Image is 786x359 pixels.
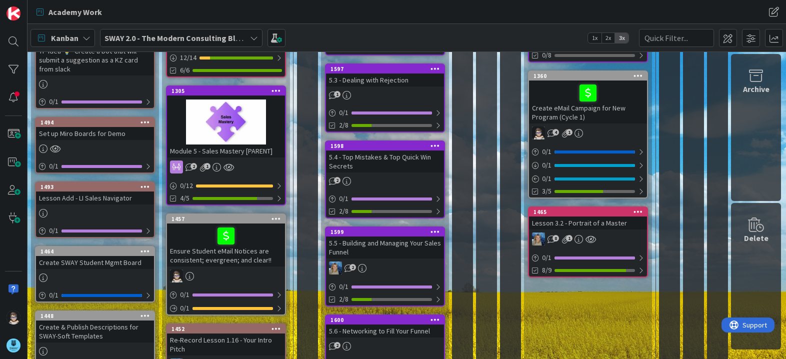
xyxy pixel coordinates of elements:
div: 0/1 [529,159,647,171]
span: 6/6 [180,65,189,75]
div: Create eMail Campaign for New Program (Cycle 1) [529,80,647,123]
div: 1598 [326,141,444,150]
div: 0/1 [326,106,444,119]
div: Delete [744,232,768,244]
span: 0 / 1 [339,107,348,118]
span: 1 [566,235,572,241]
div: 0/1 [36,160,154,172]
div: Lesson Add - LI Sales Navigator [36,191,154,204]
div: 1465 [533,208,647,215]
span: 0 / 1 [180,303,189,313]
a: 15995.5 - Building and Managing Your Sales FunnelMA0/12/8 [325,226,445,306]
div: 1457 [171,215,285,222]
span: 0 / 1 [542,160,551,170]
div: 1448 [40,312,154,319]
span: 0 / 1 [339,193,348,204]
span: 3x [615,33,628,43]
span: 0 / 1 [49,290,58,300]
div: 1465 [529,207,647,216]
span: 0 / 1 [180,289,189,300]
span: 4/5 [180,193,189,203]
div: 1457Ensure Student eMail Notices are consistent; evergreen; and clear!! [167,214,285,266]
div: 0/12 [167,179,285,192]
span: 2/8 [339,294,348,304]
div: TP Idea 💡- Create a bot that will submit a suggestion as a KZ card from slack [36,35,154,75]
span: 0 / 1 [49,161,58,171]
div: 15995.5 - Building and Managing Your Sales Funnel [326,227,444,258]
span: Support [21,1,45,13]
img: MA [329,261,342,274]
div: 1360Create eMail Campaign for New Program (Cycle 1) [529,71,647,123]
div: 0/1 [529,172,647,185]
div: 1494 [36,118,154,127]
div: Lesson 3.2 - Portrait of a Master [529,216,647,229]
input: Quick Filter... [639,29,714,47]
span: 1 [204,163,210,169]
div: 15985.4 - Top Mistakes & Top Quick Win Secrets [326,141,444,172]
span: 0 / 1 [339,281,348,292]
span: 0 / 1 [542,173,551,184]
div: 1452 [171,325,285,332]
div: Set up Miro Boards for Demo [36,127,154,140]
div: 1494Set up Miro Boards for Demo [36,118,154,140]
a: 1465Lesson 3.2 - Portrait of a MasterMA0/18/9 [528,206,648,277]
div: 1598 [330,142,444,149]
span: 12 / 14 [180,52,196,63]
div: 1448Create & Publish Descriptions for SWAY-Soft Templates [36,311,154,342]
span: 8/9 [542,265,551,275]
div: 1597 [330,65,444,72]
span: 2/8 [339,206,348,216]
div: 1597 [326,64,444,73]
span: 1x [588,33,601,43]
span: 2 [349,264,356,270]
a: 1360Create eMail Campaign for New Program (Cycle 1)TP0/10/10/13/5 [528,70,648,198]
div: 0/1 [36,224,154,237]
span: 1 [566,129,572,135]
div: MA [326,261,444,274]
span: 2 [190,163,197,169]
div: 0/1 [529,145,647,158]
span: 0 / 1 [542,252,551,263]
div: 16005.6 - Networking to Fill Your Funnel [326,315,444,337]
div: 5.4 - Top Mistakes & Top Quick Win Secrets [326,150,444,172]
a: 1457Ensure Student eMail Notices are consistent; evergreen; and clear!!TP0/10/1 [166,213,286,315]
a: Academy Work [30,3,108,21]
div: Module 5 - Sales Mastery [PARENT] [167,144,285,157]
a: 1493Lesson Add - LI Sales Navigator0/1 [35,181,155,238]
div: 1448 [36,311,154,320]
div: 0/1 [36,289,154,301]
div: 1305Module 5 - Sales Mastery [PARENT] [167,86,285,157]
span: 0 / 1 [49,225,58,236]
div: 1452Re-Record Lesson 1.16 - Your Intro Pitch [167,324,285,355]
span: 2x [601,33,615,43]
a: 1494Set up Miro Boards for Demo0/1 [35,117,155,173]
div: 1464Create SWAY Student Mgmt Board [36,247,154,269]
div: 1305 [167,86,285,95]
img: avatar [6,338,20,352]
span: 0 / 1 [542,146,551,157]
div: 1599 [326,227,444,236]
span: 2 [334,342,340,348]
img: TP [170,269,183,282]
span: 3/5 [542,186,551,196]
div: Re-Record Lesson 1.16 - Your Intro Pitch [167,333,285,355]
div: 1360 [529,71,647,80]
div: 0/1 [326,192,444,205]
span: 1 [334,91,340,97]
div: 0/1 [167,288,285,301]
span: 2/8 [339,120,348,130]
a: 1464Create SWAY Student Mgmt Board0/1 [35,246,155,302]
div: 5.5 - Building and Managing Your Sales Funnel [326,236,444,258]
div: 12/14 [167,51,285,64]
div: 1599 [330,228,444,235]
span: 0 / 12 [180,180,193,191]
div: 1305 [171,87,285,94]
span: Kanban [51,32,78,44]
div: 1493 [40,183,154,190]
div: 5.6 - Networking to Fill Your Funnel [326,324,444,337]
span: 4 [552,129,559,135]
div: TP Idea 💡- Create a bot that will submit a suggestion as a KZ card from slack [36,44,154,75]
div: TP [529,126,647,139]
div: 1464 [36,247,154,256]
div: TP [167,269,285,282]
